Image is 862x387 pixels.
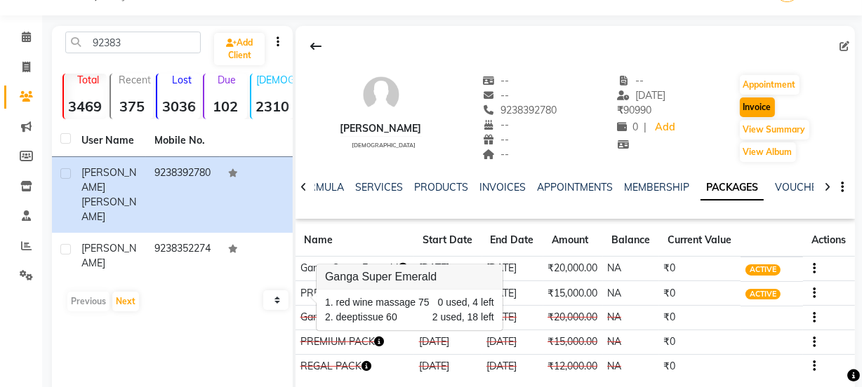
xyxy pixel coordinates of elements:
[803,224,855,257] th: Actions
[296,224,414,257] th: Name
[482,306,543,330] td: [DATE]
[296,330,414,354] td: PREMIUM PACK
[360,74,402,116] img: avatar
[617,104,651,116] span: 90990
[146,157,219,233] td: 9238392780
[301,33,331,60] div: Back to Client
[355,181,403,193] a: SERVICES
[745,264,781,276] span: ACTIVE
[543,281,603,306] td: ₹15,000.00
[482,148,509,161] span: --
[257,74,294,86] p: [DEMOGRAPHIC_DATA]
[652,118,677,137] a: Add
[745,289,781,300] span: ACTIVE
[740,75,800,95] button: Appointment
[146,233,219,279] td: 9238352274
[644,120,646,135] span: |
[745,362,797,373] span: CONSUMED
[479,181,526,193] a: INVOICES
[617,121,638,133] span: 0
[296,281,414,306] td: PREMIUM PACK
[414,181,468,193] a: PRODUCTS
[207,74,247,86] p: Due
[740,97,775,117] button: Invoice
[617,104,623,116] span: ₹
[482,330,543,354] td: [DATE]
[659,257,741,281] td: ₹0
[617,74,644,87] span: --
[659,306,741,330] td: ₹0
[603,281,659,306] td: NA
[325,311,397,325] span: 2. deeptissue 60
[251,97,294,115] strong: 2310
[414,257,482,281] td: [DATE]
[112,292,139,311] button: Next
[296,306,414,330] td: Ganga Super Emerald
[482,224,543,257] th: End Date
[701,175,764,201] a: PACKAGES
[317,264,503,290] h3: Ganga Super Emerald
[325,296,430,311] span: 1. red wine massage 75
[482,354,543,379] td: [DATE]
[73,125,146,157] th: User Name
[775,181,830,193] a: VOUCHERS
[659,224,741,257] th: Current Value
[745,337,798,348] span: CANCELLED
[69,74,107,86] p: Total
[543,354,603,379] td: ₹12,000.00
[438,296,494,311] span: 0 used, 4 left
[603,257,659,281] td: NA
[204,97,247,115] strong: 102
[603,354,659,379] td: NA
[745,313,798,324] span: CANCELLED
[81,166,136,193] span: [PERSON_NAME]
[117,74,154,86] p: Recent
[740,120,809,140] button: View Summary
[340,121,422,136] div: [PERSON_NAME]
[603,306,659,330] td: NA
[482,104,557,116] span: 9238392780
[740,142,796,162] button: View Album
[482,281,543,306] td: [DATE]
[81,196,136,223] span: [PERSON_NAME]
[146,125,219,157] th: Mobile No.
[543,330,603,354] td: ₹15,000.00
[81,242,136,269] span: [PERSON_NAME]
[659,281,741,306] td: ₹0
[624,181,689,193] a: MEMBERSHIP
[659,330,741,354] td: ₹0
[65,32,201,53] input: Search by Name/Mobile/Email/Code
[414,354,482,379] td: [DATE]
[482,133,509,146] span: --
[603,330,659,354] td: NA
[64,97,107,115] strong: 3469
[617,89,665,102] span: [DATE]
[163,74,200,86] p: Lost
[603,224,659,257] th: Balance
[482,257,543,281] td: [DATE]
[482,118,509,131] span: --
[296,354,414,379] td: REGAL PACK
[157,97,200,115] strong: 3036
[482,74,509,87] span: --
[537,181,613,193] a: APPOINTMENTS
[296,181,344,193] a: FORMULA
[414,330,482,354] td: [DATE]
[352,142,416,149] span: [DEMOGRAPHIC_DATA]
[482,89,509,102] span: --
[543,257,603,281] td: ₹20,000.00
[414,224,482,257] th: Start Date
[111,97,154,115] strong: 375
[432,311,494,325] span: 2 used, 18 left
[296,257,414,281] td: Ganga Super Emerald
[214,33,265,65] a: Add Client
[543,306,603,330] td: ₹20,000.00
[659,354,741,379] td: ₹0
[543,224,603,257] th: Amount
